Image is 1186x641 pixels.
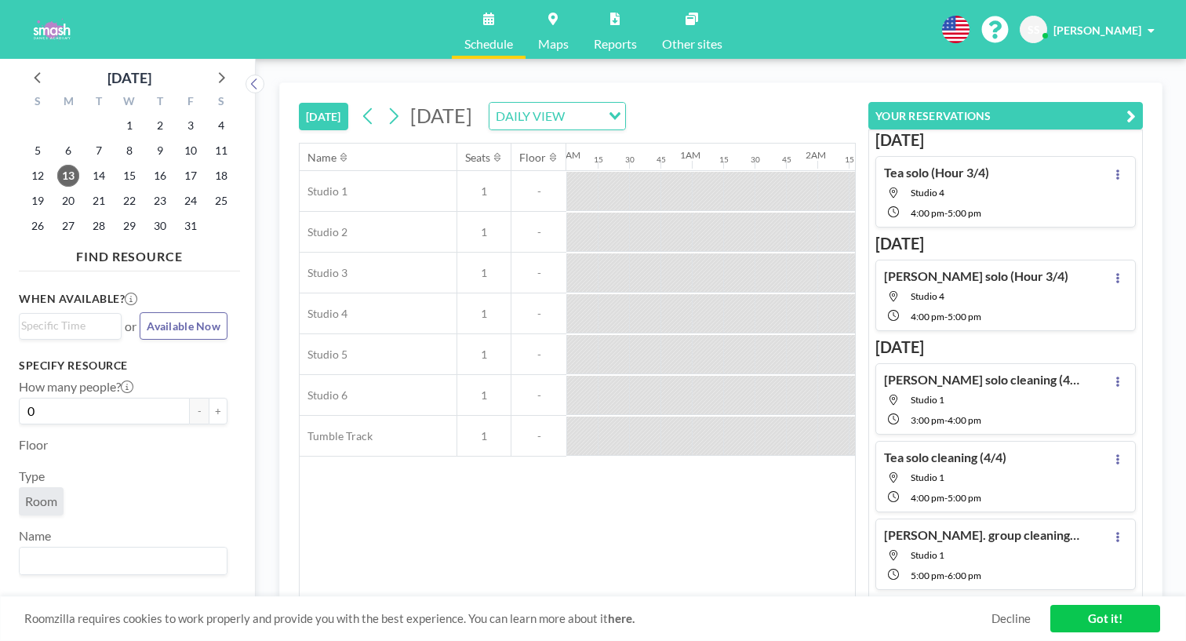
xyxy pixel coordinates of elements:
[209,398,227,424] button: +
[118,190,140,212] span: Wednesday, October 22, 2025
[118,140,140,162] span: Wednesday, October 8, 2025
[149,165,171,187] span: Thursday, October 16, 2025
[149,215,171,237] span: Thursday, October 30, 2025
[144,93,175,113] div: T
[875,234,1136,253] h3: [DATE]
[457,266,511,280] span: 1
[23,93,53,113] div: S
[875,337,1136,357] h3: [DATE]
[625,155,635,165] div: 30
[410,104,472,127] span: [DATE]
[210,190,232,212] span: Saturday, October 25, 2025
[511,266,566,280] span: -
[27,190,49,212] span: Sunday, October 19, 2025
[782,155,791,165] div: 45
[594,155,603,165] div: 15
[457,184,511,198] span: 1
[307,151,337,165] div: Name
[948,207,981,219] span: 5:00 PM
[911,290,944,302] span: Studio 4
[680,149,700,161] div: 1AM
[125,319,136,334] span: or
[57,190,79,212] span: Monday, October 20, 2025
[25,14,78,46] img: organization-logo
[464,38,513,50] span: Schedule
[206,93,236,113] div: S
[300,307,347,321] span: Studio 4
[911,311,944,322] span: 4:00 PM
[948,414,981,426] span: 4:00 PM
[911,394,944,406] span: Studio 1
[457,388,511,402] span: 1
[875,130,1136,150] h3: [DATE]
[991,611,1031,626] a: Decline
[948,492,981,504] span: 5:00 PM
[300,429,373,443] span: Tumble Track
[884,527,1080,543] h4: [PERSON_NAME]. group cleaning (4/4)
[538,38,569,50] span: Maps
[180,140,202,162] span: Friday, October 10, 2025
[19,437,48,453] label: Floor
[489,103,625,129] div: Search for option
[555,149,580,161] div: 12AM
[948,311,981,322] span: 5:00 PM
[751,155,760,165] div: 30
[884,268,1068,284] h4: [PERSON_NAME] solo (Hour 3/4)
[944,414,948,426] span: -
[1050,605,1160,632] a: Got it!
[180,190,202,212] span: Friday, October 24, 2025
[944,492,948,504] span: -
[662,38,722,50] span: Other sites
[19,528,51,544] label: Name
[457,225,511,239] span: 1
[88,140,110,162] span: Tuesday, October 7, 2025
[180,115,202,137] span: Friday, October 3, 2025
[519,151,546,165] div: Floor
[300,266,347,280] span: Studio 3
[911,492,944,504] span: 4:00 PM
[88,190,110,212] span: Tuesday, October 21, 2025
[180,215,202,237] span: Friday, October 31, 2025
[719,155,729,165] div: 15
[140,312,227,340] button: Available Now
[944,207,948,219] span: -
[149,140,171,162] span: Thursday, October 9, 2025
[884,450,1006,465] h4: Tea solo cleaning (4/4)
[868,102,1143,129] button: YOUR RESERVATIONS
[300,184,347,198] span: Studio 1
[465,151,490,165] div: Seats
[457,429,511,443] span: 1
[149,190,171,212] span: Thursday, October 23, 2025
[147,319,220,333] span: Available Now
[1028,23,1040,37] span: SS
[300,225,347,239] span: Studio 2
[911,207,944,219] span: 4:00 PM
[19,468,45,484] label: Type
[57,140,79,162] span: Monday, October 6, 2025
[511,184,566,198] span: -
[210,140,232,162] span: Saturday, October 11, 2025
[210,115,232,137] span: Saturday, October 4, 2025
[57,215,79,237] span: Monday, October 27, 2025
[569,106,599,126] input: Search for option
[657,155,666,165] div: 45
[19,359,227,373] h3: Specify resource
[944,570,948,581] span: -
[21,551,218,571] input: Search for option
[1053,24,1141,37] span: [PERSON_NAME]
[911,472,944,483] span: Studio 1
[180,165,202,187] span: Friday, October 17, 2025
[118,165,140,187] span: Wednesday, October 15, 2025
[88,215,110,237] span: Tuesday, October 28, 2025
[299,103,348,130] button: [DATE]
[911,187,944,198] span: Studio 4
[57,165,79,187] span: Monday, October 13, 2025
[115,93,145,113] div: W
[118,215,140,237] span: Wednesday, October 29, 2025
[27,165,49,187] span: Sunday, October 12, 2025
[511,348,566,362] span: -
[608,611,635,625] a: here.
[511,429,566,443] span: -
[594,38,637,50] span: Reports
[911,414,944,426] span: 3:00 PM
